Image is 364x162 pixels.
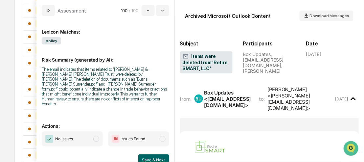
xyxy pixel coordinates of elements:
span: Data Lookup [13,106,41,113]
div: Assessment [57,8,86,14]
img: Greenboard [7,5,20,18]
a: 🖐️Preclearance [4,91,45,103]
iframe: Open customer support [343,140,361,158]
a: 🗄️Attestations [45,91,84,103]
div: Box Updates <[EMAIL_ADDRESS][DOMAIN_NAME]> [204,90,251,108]
img: Logo [195,141,225,152]
input: Clear [17,41,108,48]
span: Download Messages [310,13,350,18]
div: [DATE] [306,51,321,57]
h2: Date [306,40,359,47]
span: Items were deleted from 'Retire SMART, LLC' [183,53,230,72]
time: Friday, April 4, 2025 at 2:53:39 PM [335,96,348,101]
div: 🔎 [7,107,12,112]
span: Attestations [54,94,81,100]
div: We're available if you need us! [22,68,83,73]
div: Start new chat [22,61,108,68]
div: Archived Microsoft Outlook Content [185,13,271,19]
h2: Participants [243,40,296,47]
span: to: [259,96,265,102]
div: 🗄️ [48,94,53,100]
a: Powered byPylon [46,111,80,117]
span: No Issues [55,136,73,142]
div: The email indicates that items related to '[PERSON_NAME] & [PERSON_NAME] [PERSON_NAME] Trust' wer... [42,67,169,106]
img: 1746055101610-c473b297-6a78-478c-a979-82029cc54cd1 [7,61,18,73]
h2: Subject [180,40,233,47]
span: Pylon [65,112,80,117]
p: Risk Summary (generated by AI): [42,49,169,63]
span: from: [180,96,192,102]
span: 100 [121,8,127,13]
button: Start new chat [112,63,120,71]
div: Box Updates, [EMAIL_ADDRESS][DOMAIN_NAME], [PERSON_NAME] [243,51,296,74]
div: 🖐️ [7,94,12,100]
span: Issues Found [122,136,146,142]
span: / 100 [129,8,140,13]
div: Lexicon Matches: [42,21,169,35]
button: Download Messages [300,11,353,21]
span: policy [42,37,61,44]
img: Checkmark [45,135,53,143]
div: [PERSON_NAME] <[PERSON_NAME][EMAIL_ADDRESS][DOMAIN_NAME]> [268,86,334,111]
p: How can we help? [7,25,120,35]
span: Preclearance [13,94,42,100]
img: Flag [112,135,120,143]
p: Actions: [42,115,169,129]
div: BU [194,94,203,103]
a: 🔎Data Lookup [4,104,44,116]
